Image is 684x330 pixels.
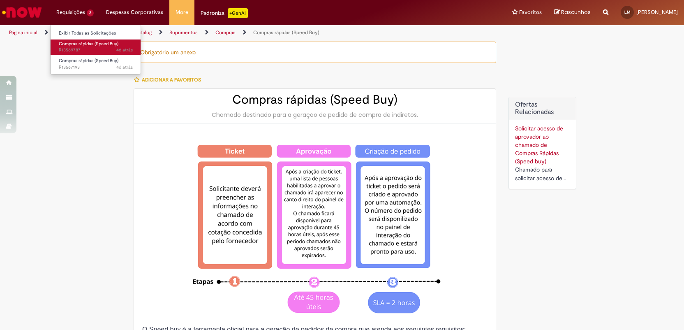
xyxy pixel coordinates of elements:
[228,8,248,18] p: +GenAi
[59,47,133,53] span: R13569787
[215,29,236,36] a: Compras
[201,8,248,18] div: Padroniza
[636,9,678,16] span: [PERSON_NAME]
[253,29,319,36] a: Compras rápidas (Speed Buy)
[6,25,450,40] ul: Trilhas de página
[59,58,118,64] span: Compras rápidas (Speed Buy)
[59,64,133,71] span: R13567193
[142,111,488,119] div: Chamado destinado para a geração de pedido de compra de indiretos.
[56,8,85,16] span: Requisições
[116,47,133,53] span: 4d atrás
[116,64,133,70] span: 4d atrás
[624,9,631,15] span: LM
[51,56,141,72] a: Aberto R13567193 : Compras rápidas (Speed Buy)
[134,71,206,88] button: Adicionar a Favoritos
[87,9,94,16] span: 2
[51,40,141,55] a: Aberto R13569787 : Compras rápidas (Speed Buy)
[9,29,37,36] a: Página inicial
[519,8,542,16] span: Favoritos
[106,8,163,16] span: Despesas Corporativas
[508,97,576,189] div: Ofertas Relacionadas
[142,77,201,83] span: Adicionar a Favoritos
[515,165,570,183] div: Chamado para solicitar acesso de aprovador ao ticket de Speed buy
[142,93,488,107] h2: Compras rápidas (Speed Buy)
[116,47,133,53] time: 26/09/2025 10:31:07
[50,25,141,74] ul: Requisições
[116,64,133,70] time: 25/09/2025 15:03:15
[554,9,591,16] a: Rascunhos
[59,41,118,47] span: Compras rápidas (Speed Buy)
[561,8,591,16] span: Rascunhos
[515,101,570,116] h2: Ofertas Relacionadas
[169,29,198,36] a: Suprimentos
[51,29,141,38] a: Exibir Todas as Solicitações
[176,8,188,16] span: More
[515,125,563,165] a: Solicitar acesso de aprovador ao chamado de Compras Rápidas (Speed buy)
[134,42,496,63] div: Obrigatório um anexo.
[1,4,43,21] img: ServiceNow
